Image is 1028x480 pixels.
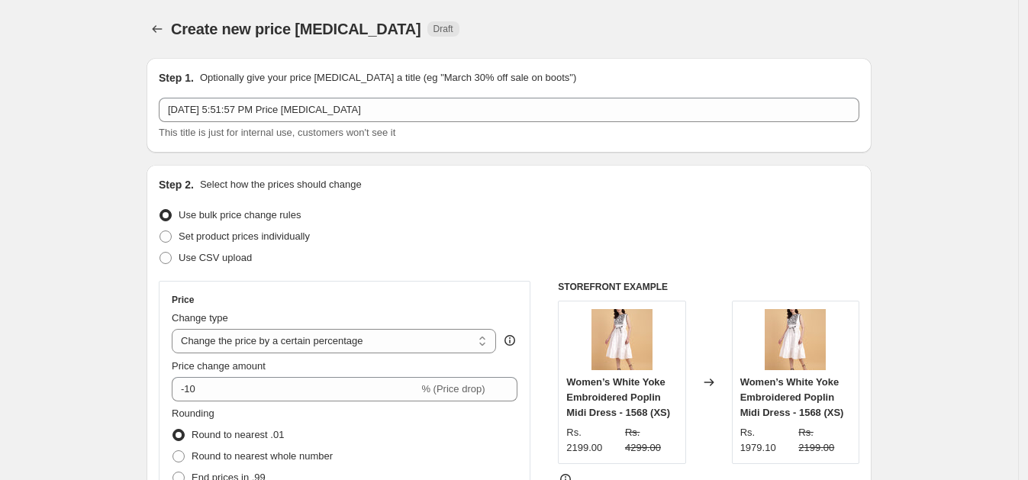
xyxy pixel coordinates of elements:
[179,252,252,263] span: Use CSV upload
[179,209,301,221] span: Use bulk price change rules
[566,425,619,456] div: Rs. 2199.00
[740,376,844,418] span: Women’s White Yoke Embroidered Poplin Midi Dress - 1568 (XS)
[192,450,333,462] span: Round to nearest whole number
[591,309,653,370] img: SI-1811202401_1_80x.jpg
[147,18,168,40] button: Price change jobs
[625,425,678,456] strike: Rs. 4299.00
[172,360,266,372] span: Price change amount
[172,377,418,401] input: -15
[179,230,310,242] span: Set product prices individually
[159,127,395,138] span: This title is just for internal use, customers won't see it
[159,98,859,122] input: 30% off holiday sale
[172,408,214,419] span: Rounding
[171,21,421,37] span: Create new price [MEDICAL_DATA]
[159,70,194,85] h2: Step 1.
[200,177,362,192] p: Select how the prices should change
[740,425,793,456] div: Rs. 1979.10
[566,376,670,418] span: Women’s White Yoke Embroidered Poplin Midi Dress - 1568 (XS)
[200,70,576,85] p: Optionally give your price [MEDICAL_DATA] a title (eg "March 30% off sale on boots")
[433,23,453,35] span: Draft
[159,177,194,192] h2: Step 2.
[172,312,228,324] span: Change type
[558,281,859,293] h6: STOREFRONT EXAMPLE
[765,309,826,370] img: SI-1811202401_1_80x.jpg
[502,333,517,348] div: help
[192,429,284,440] span: Round to nearest .01
[172,294,194,306] h3: Price
[421,383,485,395] span: % (Price drop)
[798,425,851,456] strike: Rs. 2199.00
